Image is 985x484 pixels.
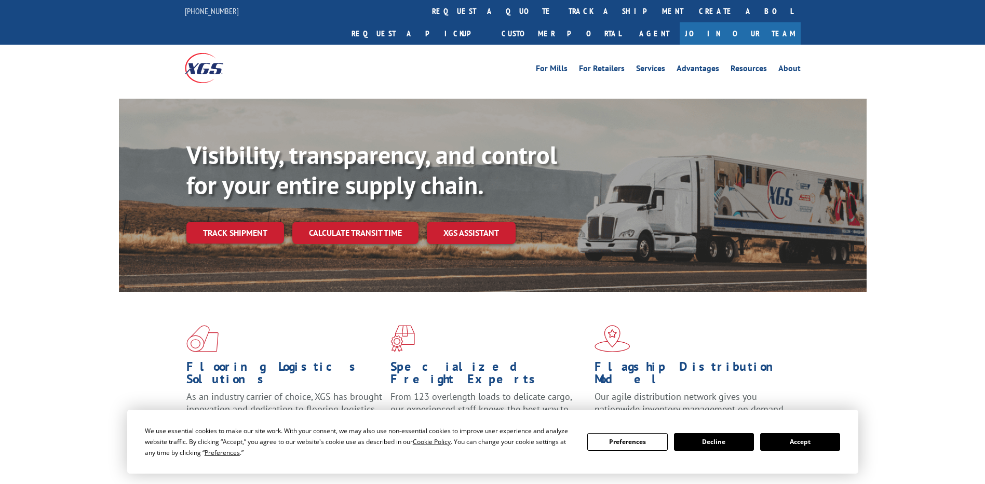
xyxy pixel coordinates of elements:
a: Agent [629,22,680,45]
h1: Flooring Logistics Solutions [186,360,383,391]
div: We use essential cookies to make our site work. With your consent, we may also use non-essential ... [145,425,575,458]
span: Cookie Policy [413,437,451,446]
button: Decline [674,433,754,451]
span: As an industry carrier of choice, XGS has brought innovation and dedication to flooring logistics... [186,391,382,427]
a: Customer Portal [494,22,629,45]
a: Request a pickup [344,22,494,45]
img: xgs-icon-focused-on-flooring-red [390,325,415,352]
a: About [778,64,801,76]
a: Track shipment [186,222,284,244]
a: [PHONE_NUMBER] [185,6,239,16]
a: XGS ASSISTANT [427,222,516,244]
a: Resources [731,64,767,76]
a: Calculate transit time [292,222,419,244]
img: xgs-icon-flagship-distribution-model-red [595,325,630,352]
a: For Retailers [579,64,625,76]
span: Our agile distribution network gives you nationwide inventory management on demand. [595,391,786,415]
a: For Mills [536,64,568,76]
b: Visibility, transparency, and control for your entire supply chain. [186,139,557,201]
div: Cookie Consent Prompt [127,410,858,474]
button: Accept [760,433,840,451]
a: Services [636,64,665,76]
a: Advantages [677,64,719,76]
p: From 123 overlength loads to delicate cargo, our experienced staff knows the best way to move you... [390,391,587,437]
span: Preferences [205,448,240,457]
h1: Flagship Distribution Model [595,360,791,391]
h1: Specialized Freight Experts [390,360,587,391]
img: xgs-icon-total-supply-chain-intelligence-red [186,325,219,352]
button: Preferences [587,433,667,451]
a: Join Our Team [680,22,801,45]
